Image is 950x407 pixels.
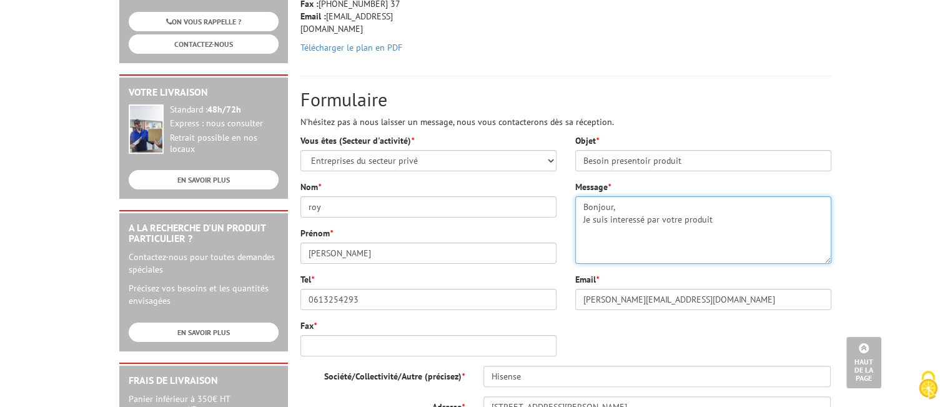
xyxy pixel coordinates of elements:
label: Message [575,181,611,193]
p: Précisez vos besoins et les quantités envisagées [129,282,279,307]
label: Nom [300,181,321,193]
p: Contactez-nous pour toutes demandes spéciales [129,251,279,276]
div: Retrait possible en nos locaux [170,133,279,155]
label: Objet [575,134,599,147]
p: N'hésitez pas à nous laisser un message, nous vous contacterons dès sa réception. [300,116,831,128]
a: Haut de la page [846,337,881,388]
button: Cookies (fenêtre modale) [906,364,950,407]
a: EN SAVOIR PLUS [129,170,279,189]
img: Cookies (fenêtre modale) [913,369,944,401]
label: Société/Collectivité/Autre (précisez) [291,366,474,383]
a: ON VOUS RAPPELLE ? [129,12,279,31]
strong: 48h/72h [207,104,241,115]
strong: Email : [300,11,326,22]
div: Standard : [170,104,279,116]
h2: Votre livraison [129,87,279,98]
label: Email [575,273,599,286]
label: Vous êtes (Secteur d'activité) [300,134,414,147]
label: Prénom [300,227,333,239]
a: CONTACTEZ-NOUS [129,34,279,54]
img: widget-livraison.jpg [129,104,164,154]
h2: Frais de Livraison [129,375,279,386]
a: Télécharger le plan en PDF [300,42,402,53]
div: Express : nous consulter [170,118,279,129]
h2: A la recherche d'un produit particulier ? [129,223,279,244]
a: EN SAVOIR PLUS [129,323,279,342]
label: Tel [300,273,314,286]
h2: Formulaire [300,89,831,109]
label: Fax [300,319,317,332]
